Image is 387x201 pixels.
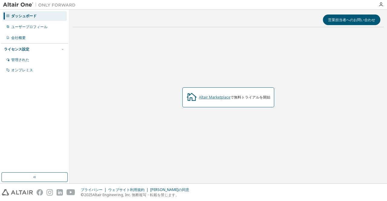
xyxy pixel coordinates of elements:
font: 2025 [84,192,93,197]
img: facebook.svg [37,189,43,196]
font: で無料トライアルを開始 [230,95,270,100]
img: linkedin.svg [57,189,63,196]
img: instagram.svg [47,189,53,196]
font: ユーザープロフィール [11,24,47,29]
font: オンプレミス [11,67,33,73]
font: [PERSON_NAME]の同意 [150,187,189,192]
img: altair_logo.svg [2,189,33,196]
font: ウェブサイト利用規約 [108,187,145,192]
button: 営業担当者へのお問い合わせ [323,15,380,25]
font: 会社概要 [11,35,26,40]
img: youtube.svg [67,189,75,196]
font: プライバシー [81,187,102,192]
font: 営業担当者へのお問い合わせ [328,17,375,22]
font: Altair Engineering, Inc. 無断複写・転載を禁じます。 [93,192,179,197]
font: © [81,192,84,197]
font: 管理された [11,57,29,62]
img: アルタイルワン [3,2,79,8]
font: ダッシュボード [11,13,37,18]
font: ライセンス設定 [4,47,29,52]
a: Altair Marketplace [199,95,230,100]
